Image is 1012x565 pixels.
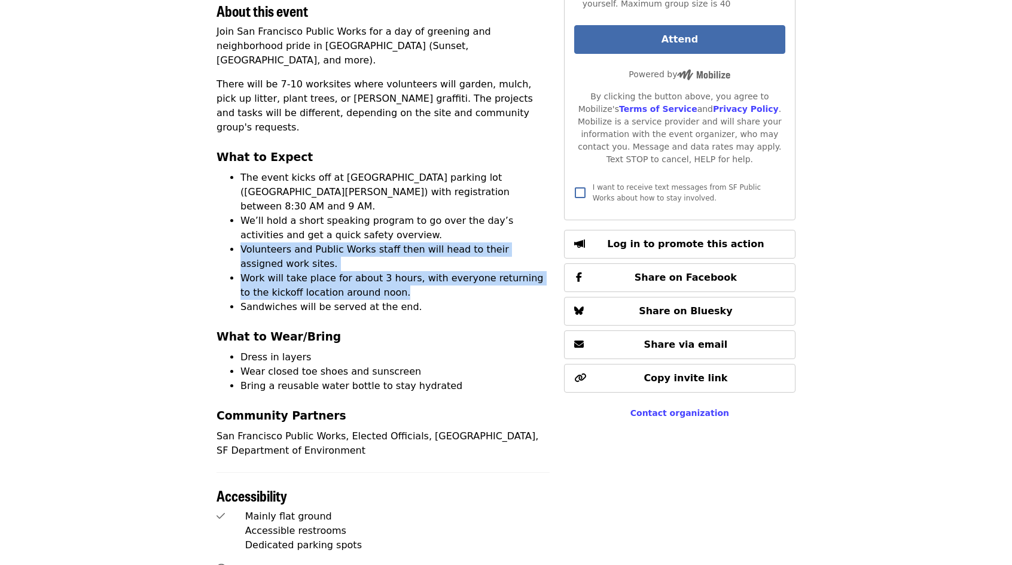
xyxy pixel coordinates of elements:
button: Attend [574,25,785,54]
a: Terms of Service [619,104,697,114]
li: Work will take place for about 3 hours, with everyone returning to the kickoff location around noon. [240,271,550,300]
li: We’ll hold a short speaking program to go over the day’s activities and get a quick safety overview. [240,214,550,242]
p: San Francisco Public Works, Elected Officials, [GEOGRAPHIC_DATA], SF Department of Environment [217,429,550,458]
span: Share on Bluesky [639,305,733,317]
h3: What to Wear/Bring [217,329,550,345]
li: Volunteers and Public Works staff then will head to their assigned work sites. [240,242,550,271]
li: The event kicks off at [GEOGRAPHIC_DATA] parking lot ([GEOGRAPHIC_DATA][PERSON_NAME]) with regist... [240,171,550,214]
button: Log in to promote this action [564,230,795,259]
button: Copy invite link [564,364,795,393]
i: check icon [217,511,225,522]
p: Join San Francisco Public Works for a day of greening and neighborhood pride in [GEOGRAPHIC_DATA]... [217,25,550,68]
span: Log in to promote this action [607,238,764,250]
div: By clicking the button above, you agree to Mobilize's and . Mobilize is a service provider and wi... [574,90,785,166]
button: Share via email [564,330,795,359]
li: Sandwiches will be served at the end. [240,300,550,314]
span: Share on Facebook [635,272,737,283]
p: There will be 7-10 worksites where volunteers will garden, mulch, pick up litter, plant trees, or... [217,77,550,135]
h3: Community Partners [217,408,550,424]
button: Share on Bluesky [564,297,795,326]
div: Mainly flat ground [245,509,550,524]
li: Bring a reusable water bottle to stay hydrated [240,379,550,393]
span: Powered by [629,69,730,79]
span: I want to receive text messages from SF Public Works about how to stay involved. [593,183,761,202]
img: Powered by Mobilize [677,69,730,80]
a: Privacy Policy [713,104,779,114]
div: Accessible restrooms [245,524,550,538]
h3: What to Expect [217,149,550,166]
li: Dress in layers [240,350,550,364]
a: Contact organization [630,408,729,418]
li: Wear closed toe shoes and sunscreen [240,364,550,379]
span: Copy invite link [644,372,727,384]
div: Dedicated parking spots [245,538,550,552]
span: Share via email [644,339,728,350]
button: Share on Facebook [564,263,795,292]
span: Accessibility [217,485,287,506]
